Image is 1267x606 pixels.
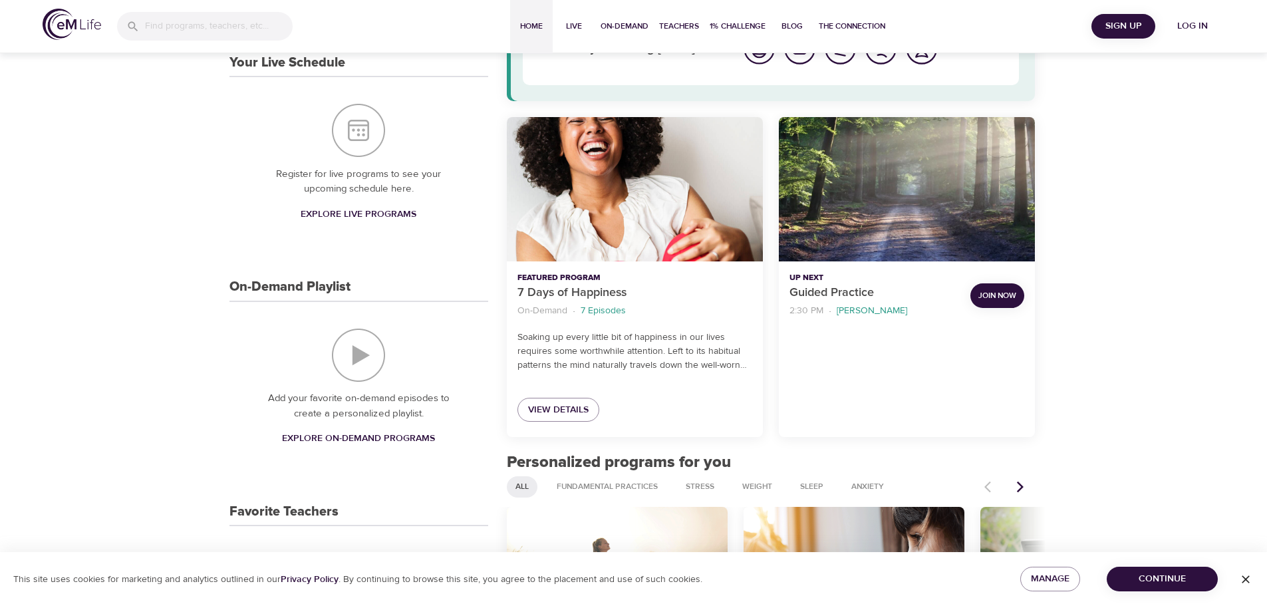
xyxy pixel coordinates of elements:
[549,481,666,492] span: Fundamental Practices
[789,272,960,284] p: Up Next
[517,304,567,318] p: On-Demand
[678,481,722,492] span: Stress
[145,12,293,41] input: Find programs, teachers, etc...
[601,19,648,33] span: On-Demand
[779,117,1035,261] button: Guided Practice
[734,481,780,492] span: Weight
[517,284,752,302] p: 7 Days of Happiness
[792,481,831,492] span: Sleep
[1107,567,1218,591] button: Continue
[581,304,626,318] p: 7 Episodes
[1031,571,1069,587] span: Manage
[789,284,960,302] p: Guided Practice
[1006,472,1035,502] button: Next items
[1020,567,1080,591] button: Manage
[277,426,440,451] a: Explore On-Demand Programs
[1097,18,1150,35] span: Sign Up
[517,272,752,284] p: Featured Program
[517,398,599,422] a: View Details
[789,304,823,318] p: 2:30 PM
[978,289,1016,303] span: Join Now
[229,279,351,295] h3: On-Demand Playlist
[776,19,808,33] span: Blog
[256,167,462,197] p: Register for live programs to see your upcoming schedule here.
[517,331,752,373] p: Soaking up every little bit of happiness in our lives requires some worthwhile attention. Left to...
[517,302,752,320] nav: breadcrumb
[1091,14,1155,39] button: Sign Up
[507,476,537,498] div: All
[1161,14,1224,39] button: Log in
[819,19,885,33] span: The Connection
[528,402,589,418] span: View Details
[281,573,339,585] a: Privacy Policy
[507,453,1036,472] h2: Personalized programs for you
[789,302,960,320] nav: breadcrumb
[229,504,339,520] h3: Favorite Teachers
[970,283,1024,308] button: Join Now
[548,476,666,498] div: Fundamental Practices
[256,391,462,421] p: Add your favorite on-demand episodes to create a personalized playlist.
[558,19,590,33] span: Live
[229,55,345,71] h3: Your Live Schedule
[332,329,385,382] img: On-Demand Playlist
[507,481,537,492] span: All
[43,9,101,40] img: logo
[677,476,723,498] div: Stress
[734,476,781,498] div: Weight
[295,202,422,227] a: Explore Live Programs
[829,302,831,320] li: ·
[573,302,575,320] li: ·
[837,304,907,318] p: [PERSON_NAME]
[1166,18,1219,35] span: Log in
[791,476,832,498] div: Sleep
[1117,571,1207,587] span: Continue
[843,481,892,492] span: Anxiety
[515,19,547,33] span: Home
[332,104,385,157] img: Your Live Schedule
[659,19,699,33] span: Teachers
[843,476,893,498] div: Anxiety
[301,206,416,223] span: Explore Live Programs
[710,19,766,33] span: 1% Challenge
[282,430,435,447] span: Explore On-Demand Programs
[507,117,763,261] button: 7 Days of Happiness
